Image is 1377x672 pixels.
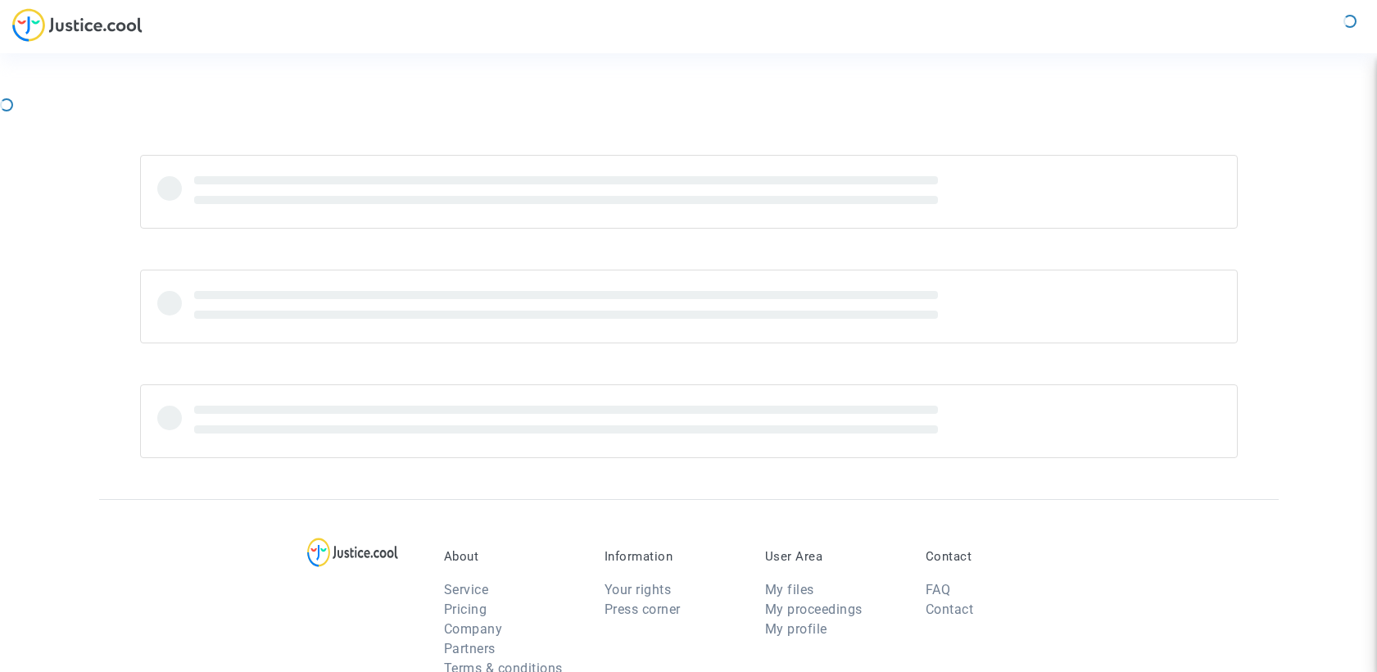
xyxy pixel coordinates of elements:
[444,582,489,597] a: Service
[605,549,741,564] p: Information
[765,582,814,597] a: My files
[444,602,487,617] a: Pricing
[444,641,496,656] a: Partners
[605,582,672,597] a: Your rights
[765,602,863,617] a: My proceedings
[765,549,901,564] p: User Area
[926,582,951,597] a: FAQ
[444,549,580,564] p: About
[605,602,681,617] a: Press corner
[444,621,503,637] a: Company
[765,621,827,637] a: My profile
[307,538,398,567] img: logo-lg.svg
[12,8,143,42] img: jc-logo.svg
[926,602,974,617] a: Contact
[926,549,1062,564] p: Contact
